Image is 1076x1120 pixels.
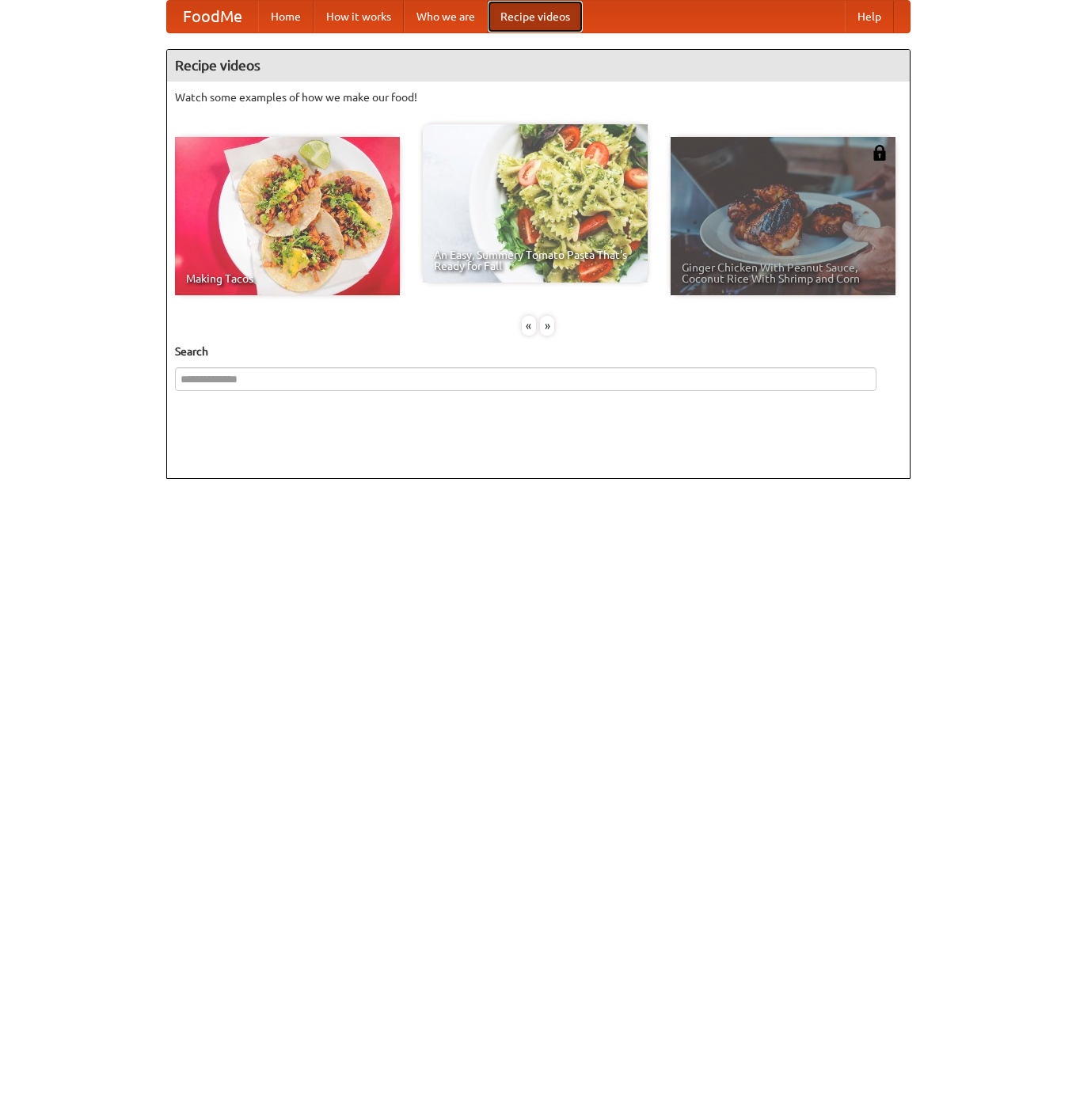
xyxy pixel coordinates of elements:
a: How it works [314,1,404,32]
p: Watch some examples of how we make our food! [175,89,902,105]
h5: Search [175,344,902,359]
div: » [540,316,554,336]
span: Making Tacos [186,273,389,284]
a: Who we are [404,1,488,32]
a: An Easy, Summery Tomato Pasta That's Ready for Fall [423,124,648,283]
a: Help [845,1,894,32]
span: An Easy, Summery Tomato Pasta That's Ready for Fall [434,249,637,271]
a: Home [258,1,314,32]
a: Recipe videos [488,1,583,32]
h4: Recipe videos [167,50,910,82]
div: « [522,316,536,336]
a: Making Tacos [175,137,400,295]
img: 483408.png [872,145,888,161]
a: FoodMe [167,1,258,32]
